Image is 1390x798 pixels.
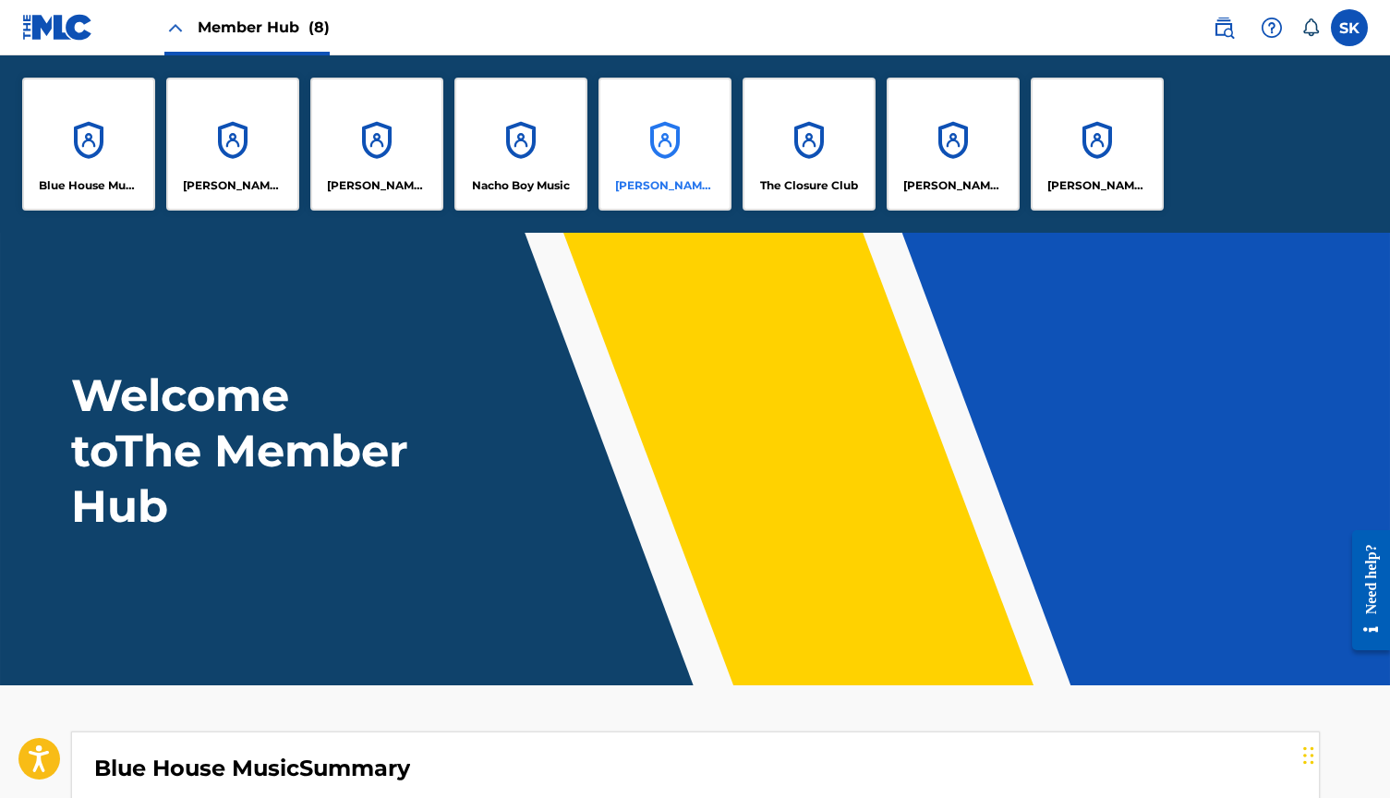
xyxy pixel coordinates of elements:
p: Tony Anderson Music [903,177,1004,194]
h4: Blue House Music [94,755,410,782]
img: search [1213,17,1235,39]
iframe: Chat Widget [1298,709,1390,798]
p: The Closure Club [760,177,858,194]
div: Help [1253,9,1290,46]
div: Drag [1303,728,1314,783]
iframe: Resource Center [1338,512,1390,670]
a: Accounts[PERSON_NAME] Music [310,78,443,211]
a: AccountsBlue House Music [22,78,155,211]
img: Close [164,17,187,39]
a: Public Search [1205,9,1242,46]
p: Travis Blaine Music [1047,177,1148,194]
p: Blue House Music [39,177,139,194]
p: SETH, ELSEWHERE [615,177,716,194]
h1: Welcome to The Member Hub [71,368,417,534]
img: help [1261,17,1283,39]
a: Accounts[PERSON_NAME] Music Publishing [166,78,299,211]
p: Nacho Boy Music [472,177,570,194]
p: Clint Hudson Music [327,177,428,194]
a: Accounts[PERSON_NAME] Music [887,78,1020,211]
div: Notifications [1301,18,1320,37]
a: AccountsThe Closure Club [743,78,876,211]
span: (8) [308,18,330,36]
div: User Menu [1331,9,1368,46]
a: Accounts[PERSON_NAME] Music [1031,78,1164,211]
a: AccountsNacho Boy Music [454,78,587,211]
p: Busekrus Music Publishing [183,177,284,194]
img: MLC Logo [22,14,93,41]
a: Accounts[PERSON_NAME], ELSEWHERE [598,78,731,211]
span: Member Hub [198,17,330,38]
